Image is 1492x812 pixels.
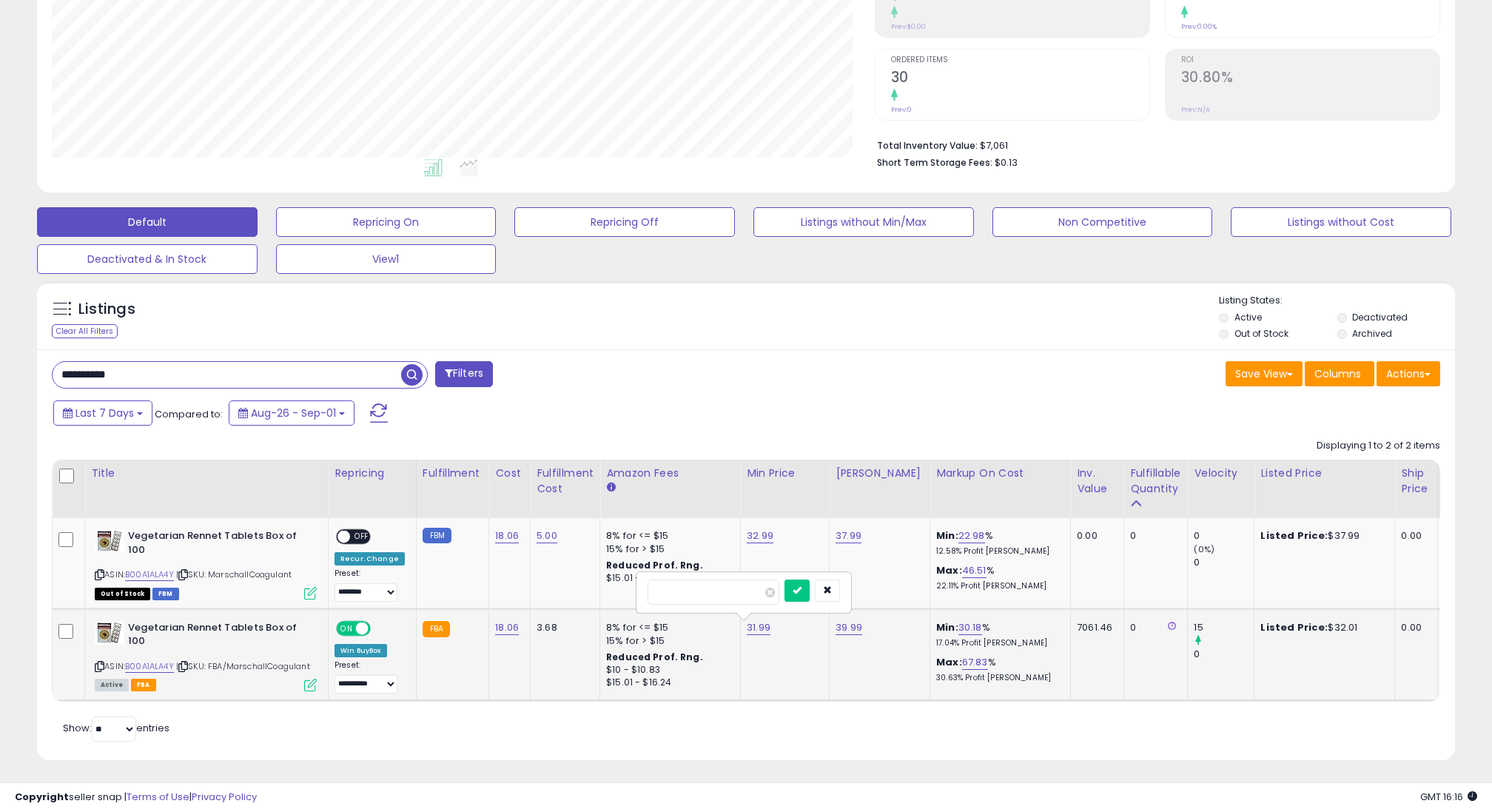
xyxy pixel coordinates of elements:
a: 31.99 [747,620,770,635]
b: Reduced Prof. Rng. [606,651,703,663]
a: 30.18 [958,620,982,635]
img: 51sYaB0nSYL._SL40_.jpg [95,529,124,553]
div: Listed Price [1260,466,1388,481]
div: Clear All Filters [52,324,118,338]
button: Listings without Cost [1231,207,1451,237]
div: $15.01 - $16.24 [606,677,729,689]
div: Min Price [747,466,823,481]
b: Max: [936,655,962,669]
div: 0.00 [1401,529,1425,543]
span: FBM [152,588,179,600]
button: Default [37,207,258,237]
small: Prev: N/A [1181,105,1210,114]
div: Fulfillment [423,466,483,481]
button: Repricing Off [514,207,735,237]
div: Ship Price [1401,466,1431,497]
b: Min: [936,529,958,543]
div: 0 [1130,529,1176,543]
span: Ordered Items [891,56,1149,64]
p: 22.11% Profit [PERSON_NAME] [936,581,1059,591]
div: 0 [1194,556,1254,569]
span: | SKU: FBA/MarschallCoagulant [176,660,310,672]
a: Terms of Use [127,790,189,804]
b: Max: [936,563,962,577]
div: 0 [1130,621,1176,634]
div: 0 [1194,648,1254,661]
div: Amazon Fees [606,466,734,481]
div: % [936,656,1059,683]
a: B00A1ALA4Y [125,568,174,581]
b: Min: [936,620,958,634]
div: Recur. Change [335,552,405,566]
div: $32.01 [1260,621,1383,634]
span: OFF [369,622,392,634]
span: Compared to: [155,407,223,421]
span: FBA [131,679,156,691]
a: Privacy Policy [192,790,257,804]
b: Listed Price: [1260,529,1328,543]
span: ROI [1181,56,1439,64]
label: Archived [1352,327,1392,340]
div: Fulfillment Cost [537,466,594,497]
div: Displaying 1 to 2 of 2 items [1317,439,1440,453]
div: seller snap | | [15,791,257,805]
div: Inv. value [1077,466,1118,497]
div: ASIN: [95,529,317,598]
div: Fulfillable Quantity [1130,466,1181,497]
div: Preset: [335,568,405,602]
label: Active [1234,311,1262,323]
span: Show: entries [63,721,169,735]
p: 30.63% Profit [PERSON_NAME] [936,673,1059,683]
span: All listings that are currently out of stock and unavailable for purchase on Amazon [95,588,150,600]
b: Vegetarian Rennet Tablets Box of 100 [128,621,308,652]
button: Deactivated & In Stock [37,244,258,274]
p: 12.58% Profit [PERSON_NAME] [936,546,1059,557]
button: Filters [435,361,493,387]
div: 15 [1194,621,1254,634]
div: Preset: [335,660,405,694]
div: 0.00 [1401,621,1425,634]
div: Markup on Cost [936,466,1064,481]
b: Total Inventory Value: [877,139,978,152]
a: 18.06 [495,620,519,635]
a: B00A1ALA4Y [125,660,174,673]
a: 46.51 [962,563,987,578]
div: 15% for > $15 [606,634,729,648]
a: 37.99 [836,529,861,543]
p: 17.04% Profit [PERSON_NAME] [936,638,1059,648]
li: $7,061 [877,135,1429,153]
small: FBA [423,621,450,637]
b: Reduced Prof. Rng. [606,559,703,571]
button: Last 7 Days [53,400,152,426]
span: ON [337,622,356,634]
small: Prev: 0.00% [1181,22,1217,31]
span: | SKU: MarschallCoagulant [176,568,292,580]
div: 15% for > $15 [606,543,729,556]
div: % [936,564,1059,591]
h2: 30 [891,69,1149,89]
h5: Listings [78,299,135,320]
b: Listed Price: [1260,620,1328,634]
a: 39.99 [836,620,862,635]
h2: 30.80% [1181,69,1439,89]
div: 0 [1194,529,1254,543]
small: Prev: $0.00 [891,22,926,31]
button: Columns [1305,361,1374,386]
span: Columns [1314,366,1361,381]
div: 7061.46 [1077,621,1112,634]
div: ASIN: [95,621,317,690]
div: Cost [495,466,524,481]
button: View1 [276,244,497,274]
span: $0.13 [995,155,1018,170]
button: Non Competitive [992,207,1213,237]
div: 3.68 [537,621,588,634]
div: $15.01 - $16.24 [606,572,729,585]
div: Velocity [1194,466,1248,481]
a: 32.99 [747,529,773,543]
div: % [936,529,1059,557]
label: Out of Stock [1234,327,1288,340]
button: Listings without Min/Max [753,207,974,237]
div: 0.00 [1077,529,1112,543]
button: Save View [1226,361,1303,386]
a: 22.98 [958,529,985,543]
